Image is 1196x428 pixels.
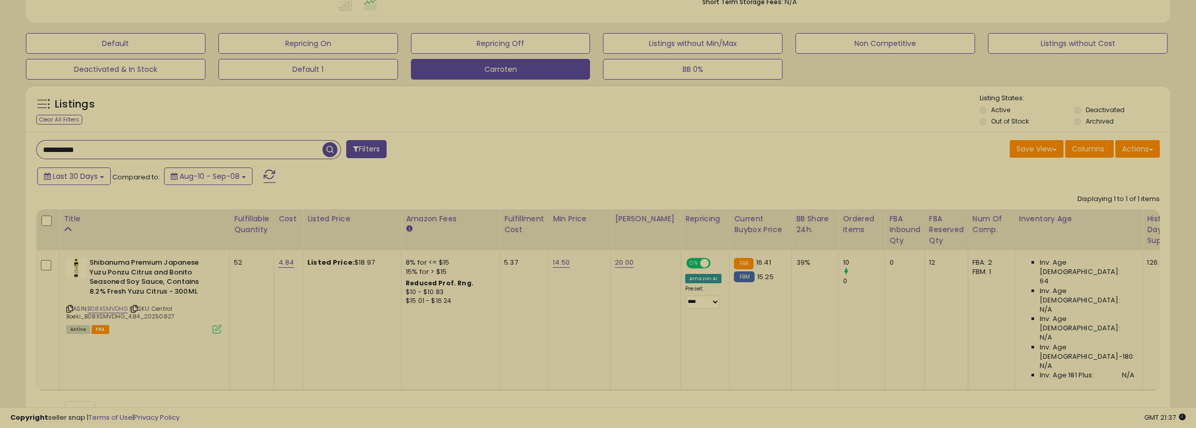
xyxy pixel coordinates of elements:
[411,33,590,54] button: Repricing Off
[406,258,492,267] div: 8% for <= $15
[92,325,109,334] span: FBA
[406,267,492,277] div: 15% for > $15
[406,279,474,287] b: Reduced Prof. Rng.
[504,258,540,267] div: 5.37
[889,258,917,267] div: 0
[53,171,98,181] span: Last 30 Days
[307,257,355,267] b: Listed Price:
[26,59,205,80] button: Deactivated & In Stock
[1040,277,1049,286] span: 64
[734,258,753,269] small: FBA
[603,59,782,80] button: BB 0%
[234,213,270,235] div: Fulfillable Quantity
[734,213,787,235] div: Current Buybox Price
[1040,314,1134,333] span: Inv. Age [DEMOGRAPHIC_DATA]:
[134,412,180,422] a: Privacy Policy
[972,258,1007,267] div: FBA: 2
[1040,371,1094,380] span: Inv. Age 181 Plus:
[180,171,240,181] span: Aug-10 - Sep-08
[1072,144,1104,154] span: Columns
[1040,343,1134,361] span: Inv. Age [DEMOGRAPHIC_DATA]-180:
[234,258,266,267] div: 52
[307,258,393,267] div: $18.97
[685,274,721,283] div: Amazon AI
[112,172,160,182] span: Compared to:
[929,258,960,267] div: 12
[406,213,495,224] div: Amazon Fees
[1147,258,1181,267] div: 126.00
[553,213,606,224] div: Min Price
[88,412,132,422] a: Terms of Use
[889,213,920,246] div: FBA inbound Qty
[10,413,180,423] div: seller snap | |
[1147,213,1185,246] div: Historical Days Of Supply
[44,405,119,415] span: Show: entries
[603,33,782,54] button: Listings without Min/Max
[972,213,1010,235] div: Num of Comp.
[66,258,87,279] img: 31-D8XRW0yL._SL40_.jpg
[1040,305,1052,314] span: N/A
[346,140,387,158] button: Filters
[685,213,725,224] div: Repricing
[218,33,398,54] button: Repricing On
[1122,371,1134,380] span: N/A
[1077,194,1160,204] div: Displaying 1 to 1 of 1 items
[734,271,754,282] small: FBM
[66,304,174,320] span: | SKU: Central Boeki_B08XSMVDHG_4.84_20250827
[10,412,48,422] strong: Copyright
[685,285,721,309] div: Preset:
[988,33,1168,54] button: Listings without Cost
[615,213,676,224] div: [PERSON_NAME]
[278,213,299,224] div: Cost
[796,258,830,267] div: 39%
[615,257,633,268] a: 20.00
[929,213,964,246] div: FBA Reserved Qty
[55,97,95,112] h5: Listings
[553,257,570,268] a: 14.50
[843,258,884,267] div: 10
[37,167,111,185] button: Last 30 Days
[991,117,1029,126] label: Out of Stock
[406,288,492,297] div: $10 - $10.83
[64,213,225,224] div: Title
[307,213,397,224] div: Listed Price
[796,213,834,235] div: BB Share 24h.
[504,213,544,235] div: Fulfillment Cost
[709,259,726,268] span: OFF
[406,297,492,305] div: $15.01 - $16.24
[90,258,215,299] b: Shibanuma Premium Japanese Yuzu Ponzu Citrus and Bonito Seasoned Soy Sauce, Contains 8.2% Fresh Y...
[1144,412,1186,422] span: 2025-10-9 21:37 GMT
[843,213,880,235] div: Ordered Items
[1040,258,1134,277] span: Inv. Age [DEMOGRAPHIC_DATA]:
[87,304,128,313] a: B08XSMVDHG
[972,267,1007,277] div: FBM: 1
[1086,105,1125,114] label: Deactivated
[843,277,884,286] div: 0
[757,272,774,282] span: 15.25
[406,224,412,234] small: Amazon Fees.
[278,257,294,268] a: 4.84
[411,59,590,80] button: Carroten
[66,258,222,332] div: ASIN:
[687,259,700,268] span: ON
[1040,333,1052,342] span: N/A
[26,33,205,54] button: Default
[36,115,82,125] div: Clear All Filters
[756,257,771,267] span: 16.41
[1040,286,1134,305] span: Inv. Age [DEMOGRAPHIC_DATA]:
[66,325,90,334] span: All listings currently available for purchase on Amazon
[795,33,975,54] button: Non Competitive
[1010,140,1064,158] button: Save View
[1065,140,1114,158] button: Columns
[1086,117,1114,126] label: Archived
[991,105,1010,114] label: Active
[1115,140,1160,158] button: Actions
[1019,213,1138,224] div: Inventory Age
[164,167,253,185] button: Aug-10 - Sep-08
[1040,361,1052,371] span: N/A
[980,94,1170,103] p: Listing States:
[218,59,398,80] button: Default 1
